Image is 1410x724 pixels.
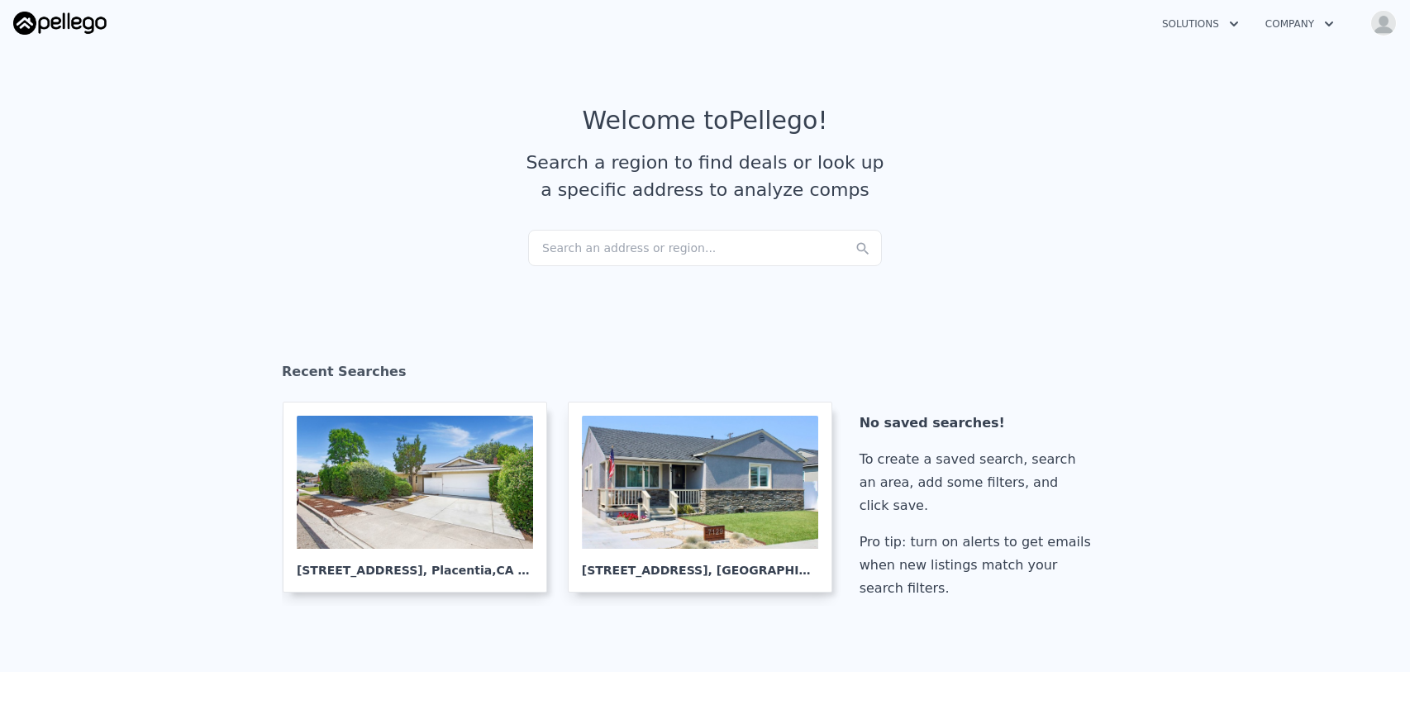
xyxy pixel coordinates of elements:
div: [STREET_ADDRESS] , Placentia [297,549,533,579]
img: Pellego [13,12,107,35]
div: Pro tip: turn on alerts to get emails when new listings match your search filters. [860,531,1098,600]
div: Search a region to find deals or look up a specific address to analyze comps [520,149,890,203]
div: To create a saved search, search an area, add some filters, and click save. [860,448,1098,517]
a: [STREET_ADDRESS], [GEOGRAPHIC_DATA] [568,402,846,593]
span: , CA 92870 [492,564,558,577]
div: Search an address or region... [528,230,882,266]
a: [STREET_ADDRESS], Placentia,CA 92870 [283,402,560,593]
div: Welcome to Pellego ! [583,106,828,136]
img: avatar [1370,10,1397,36]
div: [STREET_ADDRESS] , [GEOGRAPHIC_DATA] [582,549,818,579]
button: Company [1252,9,1347,39]
button: Solutions [1149,9,1252,39]
div: No saved searches! [860,412,1098,435]
div: Recent Searches [282,349,1128,402]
